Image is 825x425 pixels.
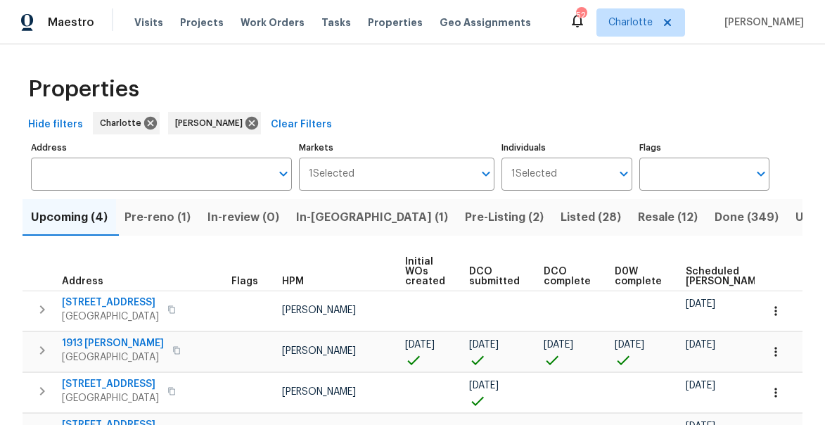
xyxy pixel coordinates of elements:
span: [DATE] [405,340,435,350]
span: Charlotte [608,15,653,30]
label: Individuals [501,144,632,152]
span: [DATE] [686,299,715,309]
span: [DATE] [544,340,573,350]
span: Scheduled [PERSON_NAME] [686,267,765,286]
span: [GEOGRAPHIC_DATA] [62,391,159,405]
span: Flags [231,277,258,286]
span: [PERSON_NAME] [175,116,248,130]
span: Listed (28) [561,208,621,227]
span: HPM [282,277,304,286]
span: 1913 [PERSON_NAME] [62,336,164,350]
span: Work Orders [241,15,305,30]
span: Geo Assignments [440,15,531,30]
span: [PERSON_NAME] [282,305,356,315]
span: In-review (0) [207,208,279,227]
div: [PERSON_NAME] [168,112,261,134]
span: [DATE] [686,340,715,350]
label: Flags [639,144,769,152]
span: Initial WOs created [405,257,445,286]
label: Markets [299,144,494,152]
button: Hide filters [23,112,89,138]
span: 1 Selected [511,168,557,180]
span: Clear Filters [271,116,332,134]
span: DCO complete [544,267,591,286]
span: [DATE] [686,381,715,391]
span: [DATE] [469,340,499,350]
span: [PERSON_NAME] [282,387,356,397]
span: In-[GEOGRAPHIC_DATA] (1) [296,208,448,227]
span: Done (349) [715,208,779,227]
button: Open [751,164,771,184]
span: Properties [368,15,423,30]
span: Address [62,277,103,286]
span: [STREET_ADDRESS] [62,377,159,391]
span: [GEOGRAPHIC_DATA] [62,350,164,364]
span: Charlotte [100,116,147,130]
span: D0W complete [615,267,662,286]
span: [DATE] [615,340,644,350]
span: [GEOGRAPHIC_DATA] [62,310,159,324]
span: Maestro [48,15,94,30]
button: Open [476,164,496,184]
button: Clear Filters [265,112,338,138]
span: Properties [28,82,139,96]
button: Open [614,164,634,184]
span: Visits [134,15,163,30]
span: [PERSON_NAME] [282,346,356,356]
span: [DATE] [469,381,499,391]
span: Tasks [321,18,351,27]
span: Resale (12) [638,208,698,227]
span: DCO submitted [469,267,520,286]
span: Upcoming (4) [31,208,108,227]
span: Pre-Listing (2) [465,208,544,227]
span: 1 Selected [309,168,354,180]
span: Pre-reno (1) [124,208,191,227]
span: [PERSON_NAME] [719,15,804,30]
span: Hide filters [28,116,83,134]
div: 52 [576,8,586,23]
label: Address [31,144,292,152]
span: [STREET_ADDRESS] [62,296,159,310]
button: Open [274,164,293,184]
span: Projects [180,15,224,30]
div: Charlotte [93,112,160,134]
